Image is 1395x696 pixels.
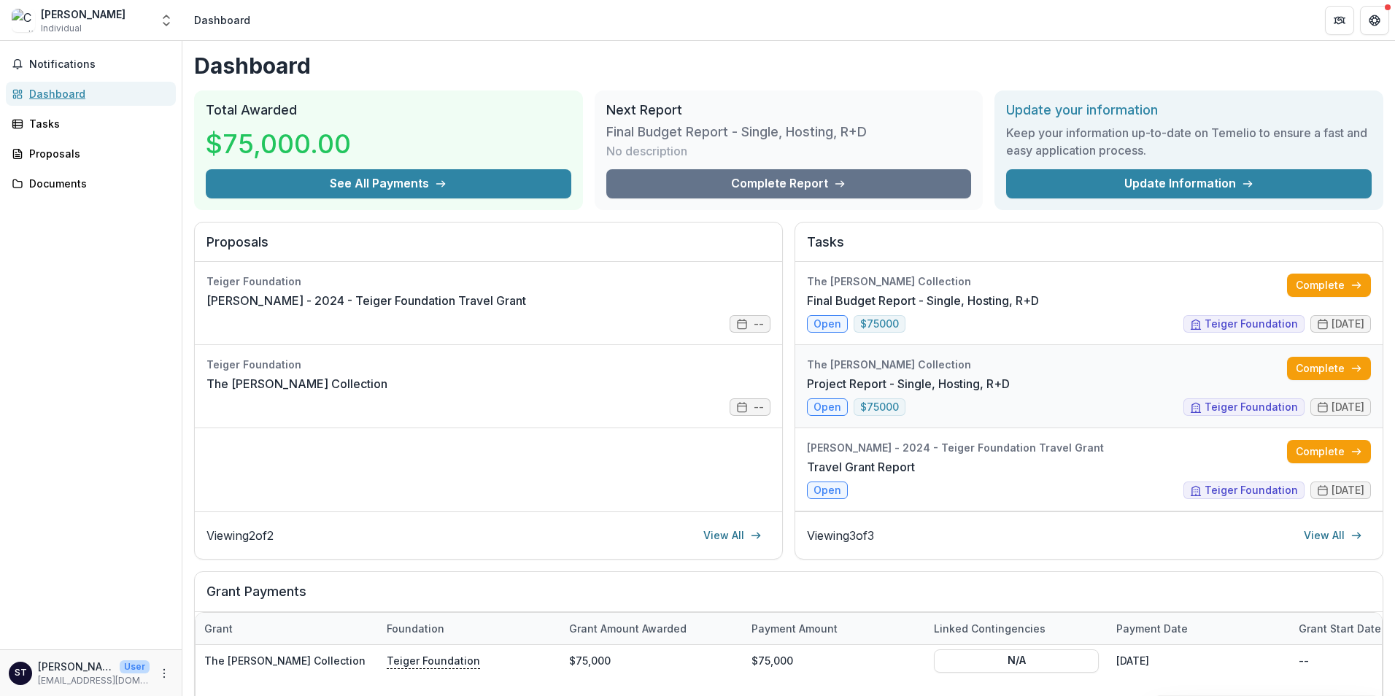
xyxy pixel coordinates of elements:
[206,584,1371,611] h2: Grant Payments
[807,292,1039,309] a: Final Budget Report - Single, Hosting, R+D
[206,102,571,118] h2: Total Awarded
[38,659,114,674] p: [PERSON_NAME]
[206,527,274,544] p: Viewing 2 of 2
[934,649,1099,672] button: N/A
[206,375,387,393] a: The [PERSON_NAME] Collection
[378,613,560,644] div: Foundation
[6,53,176,76] button: Notifications
[196,613,378,644] div: Grant
[925,613,1108,644] div: Linked Contingencies
[155,665,173,682] button: More
[206,234,770,262] h2: Proposals
[1006,124,1372,159] h3: Keep your information up-to-date on Temelio to ensure a fast and easy application process.
[560,621,695,636] div: Grant amount awarded
[695,524,770,547] a: View All
[560,613,743,644] div: Grant amount awarded
[29,146,164,161] div: Proposals
[29,86,164,101] div: Dashboard
[206,124,351,163] h3: $75,000.00
[807,458,915,476] a: Travel Grant Report
[1006,102,1372,118] h2: Update your information
[6,142,176,166] a: Proposals
[1325,6,1354,35] button: Partners
[606,169,972,198] a: Complete Report
[156,6,177,35] button: Open entity switcher
[38,674,150,687] p: [EMAIL_ADDRESS][DOMAIN_NAME]
[387,652,480,668] p: Teiger Foundation
[29,176,164,191] div: Documents
[1108,613,1290,644] div: Payment date
[206,292,526,309] a: [PERSON_NAME] - 2024 - Teiger Foundation Travel Grant
[6,171,176,196] a: Documents
[120,660,150,673] p: User
[743,645,925,676] div: $75,000
[204,654,366,667] a: The [PERSON_NAME] Collection
[606,124,867,140] h3: Final Budget Report - Single, Hosting, R+D
[29,116,164,131] div: Tasks
[6,112,176,136] a: Tasks
[925,621,1054,636] div: Linked Contingencies
[188,9,256,31] nav: breadcrumb
[743,613,925,644] div: Payment Amount
[1287,440,1371,463] a: Complete
[606,142,687,160] p: No description
[606,102,972,118] h2: Next Report
[194,12,250,28] div: Dashboard
[1287,274,1371,297] a: Complete
[6,82,176,106] a: Dashboard
[807,375,1010,393] a: Project Report - Single, Hosting, R+D
[29,58,170,71] span: Notifications
[194,53,1383,79] h1: Dashboard
[807,234,1371,262] h2: Tasks
[1006,169,1372,198] a: Update Information
[1360,6,1389,35] button: Get Help
[1290,621,1390,636] div: Grant start date
[743,621,846,636] div: Payment Amount
[196,621,241,636] div: Grant
[15,668,27,678] div: Sara Trautman-Yegenoglu
[378,621,453,636] div: Foundation
[1287,357,1371,380] a: Complete
[41,7,125,22] div: [PERSON_NAME]
[12,9,35,32] img: Camille Brown
[1295,524,1371,547] a: View All
[41,22,82,35] span: Individual
[206,169,571,198] button: See All Payments
[1108,621,1197,636] div: Payment date
[560,645,743,676] div: $75,000
[1108,645,1290,676] div: [DATE]
[807,527,874,544] p: Viewing 3 of 3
